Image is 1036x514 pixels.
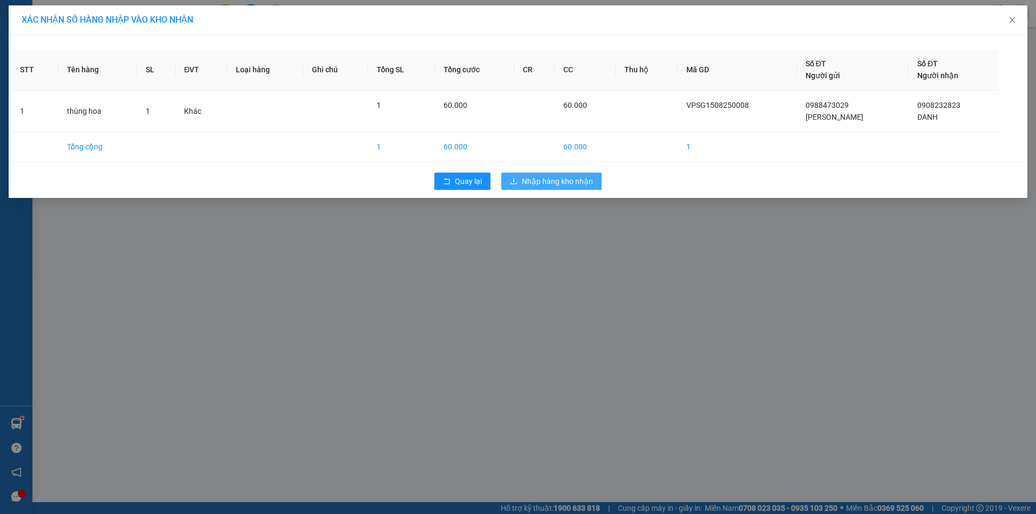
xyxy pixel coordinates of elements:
[175,49,227,91] th: ĐVT
[555,132,616,162] td: 60.000
[917,101,960,109] span: 0908232823
[514,49,555,91] th: CR
[435,49,515,91] th: Tổng cước
[444,101,467,109] span: 60.000
[806,59,826,68] span: Số ĐT
[678,49,797,91] th: Mã GD
[917,113,938,121] span: DANH
[435,132,515,162] td: 60.000
[917,71,958,80] span: Người nhận
[917,59,938,68] span: Số ĐT
[11,91,58,132] td: 1
[522,175,593,187] span: Nhập hàng kho nhận
[806,71,840,80] span: Người gửi
[137,49,176,91] th: SL
[377,101,381,109] span: 1
[175,91,227,132] td: Khác
[22,15,193,25] span: XÁC NHẬN SỐ HÀNG NHẬP VÀO KHO NHẬN
[434,173,490,190] button: rollbackQuay lại
[58,49,137,91] th: Tên hàng
[455,175,482,187] span: Quay lại
[997,5,1027,36] button: Close
[368,49,435,91] th: Tổng SL
[616,49,678,91] th: Thu hộ
[368,132,435,162] td: 1
[146,107,150,115] span: 1
[501,173,602,190] button: downloadNhập hàng kho nhận
[510,177,517,186] span: download
[678,132,797,162] td: 1
[806,101,849,109] span: 0988473029
[58,132,137,162] td: Tổng cộng
[303,49,367,91] th: Ghi chú
[806,113,863,121] span: [PERSON_NAME]
[58,91,137,132] td: thùng hoa
[443,177,451,186] span: rollback
[686,101,749,109] span: VPSG1508250008
[1008,16,1017,24] span: close
[555,49,616,91] th: CC
[11,49,58,91] th: STT
[227,49,304,91] th: Loại hàng
[563,101,587,109] span: 60.000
